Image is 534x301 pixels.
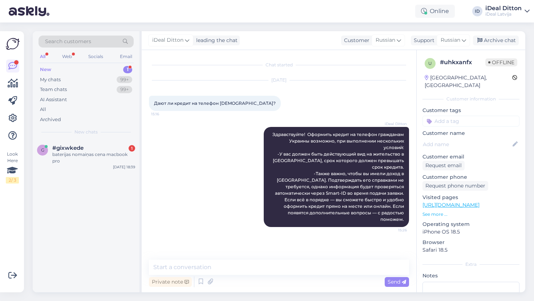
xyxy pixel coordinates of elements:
span: 15:16 [151,111,178,117]
span: Russian [441,36,460,44]
p: Notes [422,272,519,280]
div: AI Assistant [40,96,67,103]
div: Extra [422,261,519,268]
div: [GEOGRAPHIC_DATA], [GEOGRAPHIC_DATA] [425,74,512,89]
div: Customer information [422,96,519,102]
div: Archive chat [473,36,519,45]
div: Web [61,52,73,61]
div: leading the chat [193,37,238,44]
p: iPhone OS 18.5 [422,228,519,236]
div: # uhkxanfx [440,58,485,67]
span: iDeal Ditton [380,121,407,127]
input: Add name [423,140,511,148]
div: My chats [40,76,61,83]
div: Email [118,52,134,61]
div: 1 [129,145,135,152]
div: 2 / 3 [6,177,19,184]
p: Customer tags [422,107,519,114]
div: baterijas nomaiņas cena macbook pro [52,151,135,164]
div: All [40,106,46,113]
div: Online [415,5,455,18]
span: Offline [485,58,517,66]
span: Здравствуйте! Оформить кредит на телефон гражданам Украины возможно, при выполнении нескольких ус... [272,132,405,222]
div: 99+ [117,86,132,93]
span: u [428,61,432,66]
div: Look Here [6,151,19,184]
span: 15:26 [380,227,407,233]
div: All [39,52,47,61]
span: #gixwkede [52,145,84,151]
span: Дают ли кредит на телефон [DEMOGRAPHIC_DATA]? [154,100,276,106]
p: See more ... [422,211,519,218]
a: [URL][DOMAIN_NAME] [422,202,480,208]
span: g [41,147,44,153]
div: Socials [87,52,105,61]
div: Private note [149,277,192,287]
span: Russian [376,36,395,44]
div: [DATE] [149,77,409,83]
p: Operating system [422,220,519,228]
p: Customer name [422,129,519,137]
div: Customer [341,37,369,44]
div: New [40,66,51,73]
div: Request phone number [422,181,488,191]
div: 1 [123,66,132,73]
img: Askly Logo [6,37,20,51]
p: Customer email [422,153,519,161]
div: [DATE] 18:39 [113,164,135,170]
a: iDeal DittoniDeal Latvija [485,5,530,17]
div: iDeal Latvija [485,11,522,17]
span: New chats [74,129,98,135]
p: Customer phone [422,173,519,181]
div: Team chats [40,86,67,93]
div: Chat started [149,62,409,68]
input: Add a tag [422,116,519,127]
div: 99+ [117,76,132,83]
p: Browser [422,239,519,246]
div: Request email [422,161,465,170]
div: ID [472,6,482,16]
div: Support [411,37,434,44]
div: iDeal Ditton [485,5,522,11]
span: Send [388,279,406,285]
span: iDeal Ditton [152,36,183,44]
div: Archived [40,116,61,123]
p: Visited pages [422,194,519,201]
p: Safari 18.5 [422,246,519,254]
span: Search customers [45,38,91,45]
